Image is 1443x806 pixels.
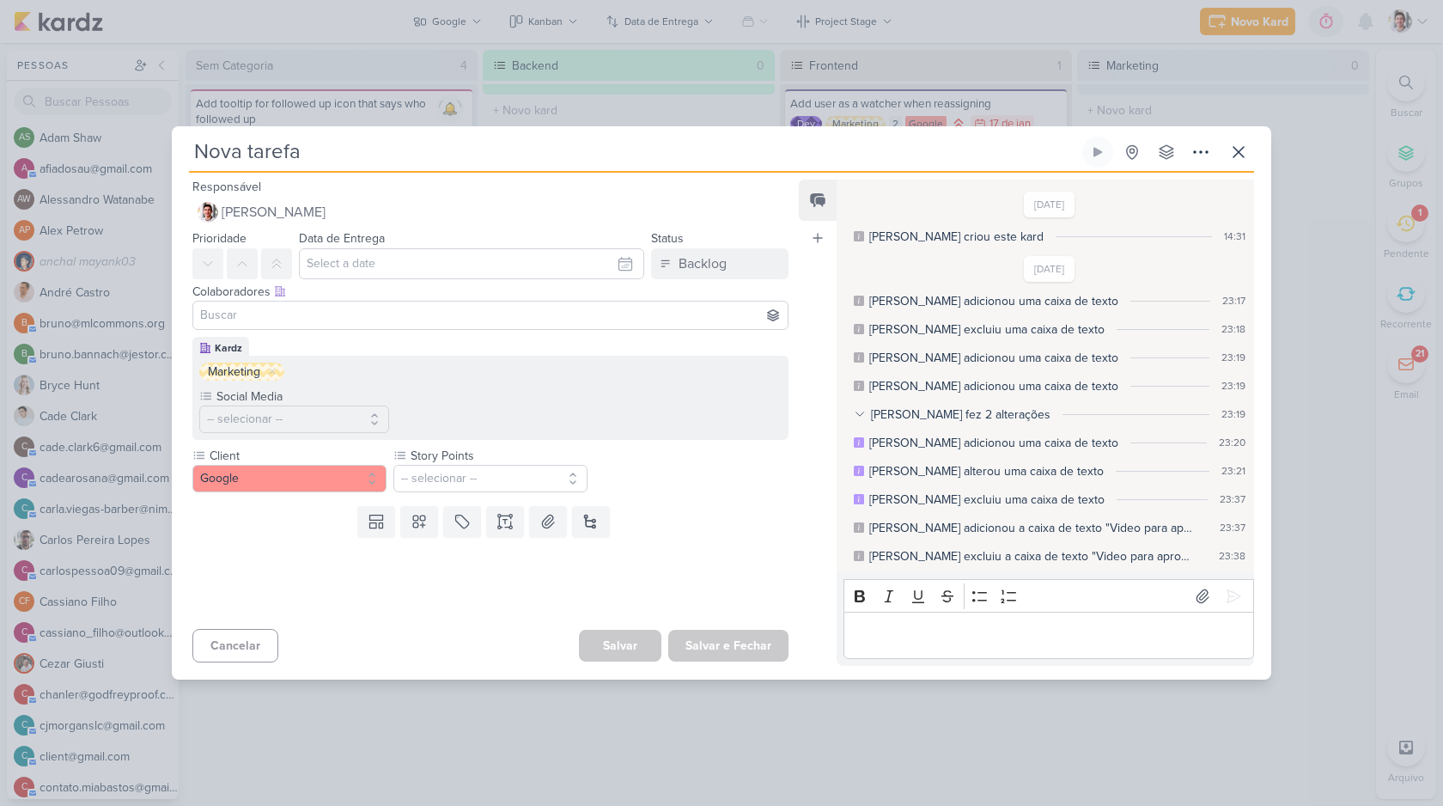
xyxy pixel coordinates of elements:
div: Este log é visível à todos no kard [854,381,864,391]
div: Este log é visível à todos no kard [854,551,864,561]
button: [PERSON_NAME] [192,197,788,228]
div: Este log é visível à todos no kard [854,522,864,533]
div: 23:17 [1222,293,1245,308]
div: 23:20 [1219,435,1245,450]
div: Colaboradores [192,283,788,301]
div: Editor editing area: main [843,612,1254,659]
div: Lucas adicionou uma caixa de texto [869,349,1118,367]
div: Lucas adicionou a caixa de texto "Video para aprovacaos" [869,519,1196,537]
button: -- selecionar -- [199,406,389,433]
div: Marketing [208,363,260,381]
div: 23:37 [1220,520,1245,535]
label: Responsável [192,180,261,194]
div: Lucas adicionou uma caixa de texto [869,292,1118,310]
div: [PERSON_NAME] fez 2 alterações [871,406,1050,424]
input: Kard Sem Título [189,137,1079,168]
div: 23:19 [1221,378,1245,394]
div: Este log é visível somente aos membros da sua organização [854,494,864,504]
img: Lucas Pessoa [198,202,218,223]
label: Social Media [215,388,389,406]
div: Lucas adicionou uma caixa de texto [869,434,1118,452]
div: Ligar relógio [1091,145,1105,159]
button: Cancelar [192,629,278,663]
label: Client [208,447,387,465]
div: 23:37 [1220,492,1245,507]
div: 23:19 [1221,406,1245,422]
button: -- selecionar -- [393,465,588,492]
div: Lucas adicionou uma caixa de texto [869,377,1118,395]
div: Este log é visível somente aos membros da sua organização [854,466,864,476]
div: 23:18 [1221,321,1245,337]
button: Backlog [651,248,788,279]
div: Lucas excluiu a caixa de texto "Video para aprovacaos" [869,547,1195,565]
label: Data de Entrega [299,231,385,246]
input: Buscar [197,305,784,326]
button: Google [192,465,387,492]
div: Lucas excluiu uma caixa de texto [869,491,1105,509]
div: Este log é visível à todos no kard [854,352,864,363]
input: Select a date [299,248,644,279]
div: Este log é visível à todos no kard [854,296,864,306]
div: Este log é visível à todos no kard [854,324,864,334]
div: Kardz [215,340,242,356]
label: Prioridade [192,231,247,246]
div: Lucas criou este kard [869,228,1044,246]
div: 14:31 [1224,229,1245,244]
div: Backlog [679,253,727,274]
div: Este log é visível somente aos membros da sua organização [854,437,864,448]
div: Lucas excluiu uma caixa de texto [869,321,1105,339]
div: Lucas alterou uma caixa de texto [869,462,1104,480]
label: Status [651,231,684,246]
div: Este log é visível à todos no kard [854,231,864,241]
span: [PERSON_NAME] [222,202,326,223]
div: 23:21 [1221,463,1245,479]
label: Story Points [409,447,588,465]
div: 23:38 [1219,548,1245,564]
div: Editor toolbar [843,579,1254,613]
div: 23:19 [1221,350,1245,365]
